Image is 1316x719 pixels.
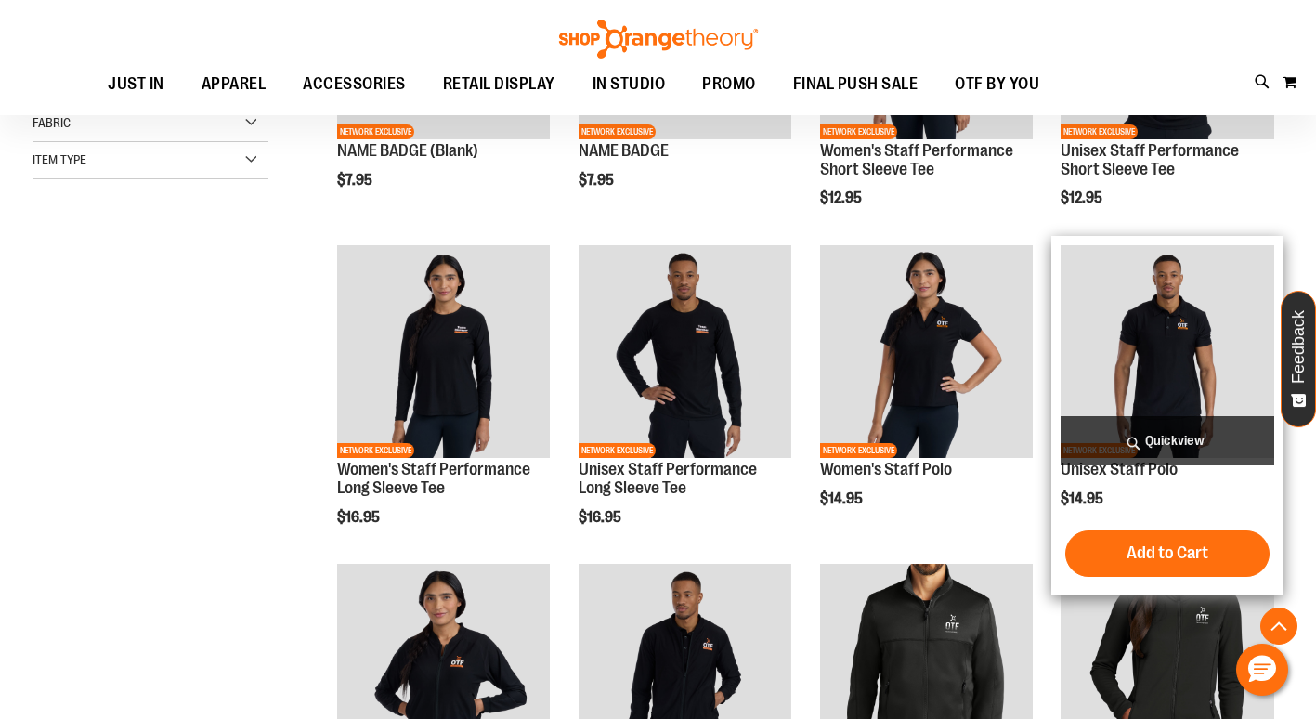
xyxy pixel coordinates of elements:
img: Unisex Staff Polo [1061,245,1273,458]
span: JUST IN [108,63,164,105]
span: Add to Cart [1127,543,1208,563]
span: RETAIL DISPLAY [443,63,555,105]
span: PROMO [702,63,756,105]
a: OTF BY YOU [936,63,1058,106]
span: IN STUDIO [593,63,666,105]
span: NETWORK EXCLUSIVE [579,443,656,458]
a: RETAIL DISPLAY [424,63,574,106]
a: Unisex Staff Polo [1061,460,1178,478]
img: Shop Orangetheory [556,20,761,59]
span: $16.95 [337,509,383,526]
span: APPAREL [202,63,267,105]
span: FINAL PUSH SALE [793,63,919,105]
a: PROMO [684,63,775,106]
div: product [1051,236,1283,595]
a: Unisex Staff Performance Short Sleeve Tee [1061,141,1239,178]
span: $12.95 [1061,190,1105,206]
a: Women's Staff Performance Short Sleeve Tee [820,141,1013,178]
img: Women's Staff Performance Long Sleeve Tee [337,245,550,458]
span: Item Type [33,152,86,167]
a: Women's Staff Performance Long Sleeve TeeNETWORK EXCLUSIVE [337,245,550,461]
a: JUST IN [89,63,183,106]
div: product [569,236,801,573]
a: Women's Staff Performance Long Sleeve Tee [337,460,530,497]
a: Unisex Staff Performance Long Sleeve TeeNETWORK EXCLUSIVE [579,245,791,461]
a: NAME BADGE (Blank) [337,141,478,160]
a: APPAREL [183,63,285,106]
a: ACCESSORIES [284,63,424,106]
img: Women's Staff Polo [820,245,1033,458]
div: product [328,236,559,573]
span: NETWORK EXCLUSIVE [337,443,414,458]
a: Quickview [1061,416,1273,465]
span: NETWORK EXCLUSIVE [820,443,897,458]
a: Women's Staff PoloNETWORK EXCLUSIVE [820,245,1033,461]
a: Unisex Staff Performance Long Sleeve Tee [579,460,757,497]
span: NETWORK EXCLUSIVE [337,124,414,139]
span: NETWORK EXCLUSIVE [579,124,656,139]
span: OTF BY YOU [955,63,1039,105]
span: NETWORK EXCLUSIVE [820,124,897,139]
button: Feedback - Show survey [1281,291,1316,427]
button: Back To Top [1260,608,1297,645]
button: Hello, have a question? Let’s chat. [1236,644,1288,696]
a: FINAL PUSH SALE [775,63,937,106]
span: $14.95 [1061,490,1106,507]
span: ACCESSORIES [303,63,406,105]
a: IN STUDIO [574,63,684,105]
span: $7.95 [337,172,375,189]
span: Fabric [33,115,71,130]
a: Women's Staff Polo [820,460,952,478]
a: Unisex Staff PoloNETWORK EXCLUSIVE [1061,245,1273,461]
img: Unisex Staff Performance Long Sleeve Tee [579,245,791,458]
a: NAME BADGE [579,141,669,160]
span: $14.95 [820,490,866,507]
span: Feedback [1290,310,1308,384]
span: $7.95 [579,172,617,189]
button: Add to Cart [1065,530,1270,577]
span: $12.95 [820,190,865,206]
div: product [811,236,1042,555]
span: $16.95 [579,509,624,526]
span: NETWORK EXCLUSIVE [1061,124,1138,139]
